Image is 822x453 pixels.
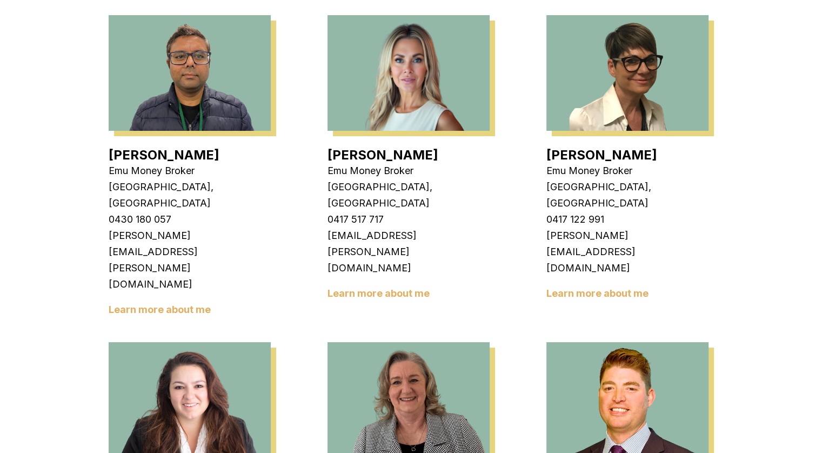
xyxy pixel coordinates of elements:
[328,163,490,179] p: Emu Money Broker
[328,288,430,299] a: Learn more about me
[546,288,649,299] a: Learn more about me
[328,211,490,228] p: 0417 517 717
[109,304,211,315] a: Learn more about me
[546,211,709,228] p: 0417 122 991
[109,147,219,163] a: [PERSON_NAME]
[109,163,271,179] p: Emu Money Broker
[328,179,490,211] p: [GEOGRAPHIC_DATA], [GEOGRAPHIC_DATA]
[109,228,271,292] p: [PERSON_NAME][EMAIL_ADDRESS][PERSON_NAME][DOMAIN_NAME]
[546,147,657,163] a: [PERSON_NAME]
[328,228,490,276] p: [EMAIL_ADDRESS][PERSON_NAME][DOMAIN_NAME]
[109,15,271,131] img: Pinkesh Patel
[328,147,438,163] a: [PERSON_NAME]
[546,228,709,276] p: [PERSON_NAME][EMAIL_ADDRESS][DOMAIN_NAME]
[546,179,709,211] p: [GEOGRAPHIC_DATA], [GEOGRAPHIC_DATA]
[328,15,490,131] img: Rachael Connors
[546,163,709,179] p: Emu Money Broker
[109,211,271,228] p: 0430 180 057
[546,15,709,131] img: Stevette Gelavis
[109,179,271,211] p: [GEOGRAPHIC_DATA], [GEOGRAPHIC_DATA]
